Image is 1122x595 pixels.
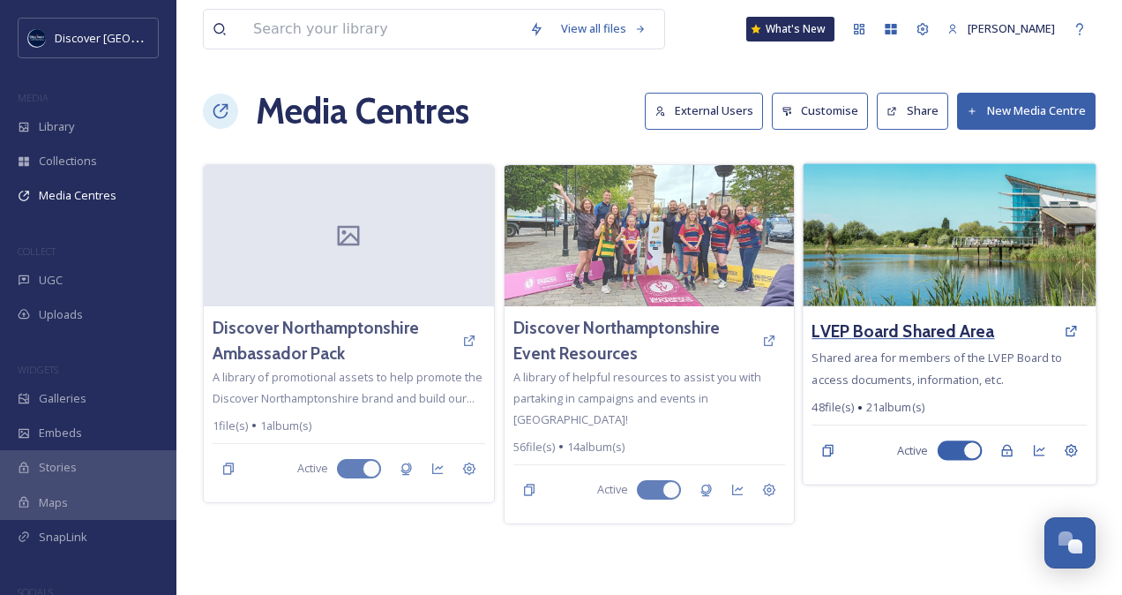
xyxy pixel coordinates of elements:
button: Customise [772,93,869,129]
span: 14 album(s) [567,439,625,456]
a: Discover Northamptonshire Event Resources [513,315,754,366]
span: Embeds [39,425,82,441]
span: UGC [39,272,63,289]
span: Maps [39,494,68,511]
a: LVEP Board Shared Area [812,319,995,344]
a: Discover Northamptonshire Ambassador Pack [213,315,453,366]
span: Galleries [39,390,86,407]
button: Open Chat [1044,517,1096,569]
img: Untitled%20design%20%282%29.png [28,29,46,47]
span: A library of helpful resources to assist you with partaking in campaigns and events in [GEOGRAPHI... [513,369,761,427]
span: Shared area for members of the LVEP Board to access documents, information, etc. [812,350,1063,387]
span: Active [297,460,328,477]
span: A library of promotional assets to help promote the Discover Northamptonshire brand and build our... [213,369,482,406]
span: Collections [39,153,97,169]
span: Library [39,118,74,135]
span: 1 file(s) [213,418,248,434]
a: View all files [552,11,655,46]
span: [PERSON_NAME] [968,20,1055,36]
span: Discover [GEOGRAPHIC_DATA] [55,29,215,46]
a: [PERSON_NAME] [939,11,1064,46]
span: 21 album(s) [866,399,924,416]
span: 48 file(s) [812,399,854,416]
img: Stanwick%20Lakes.jpg [804,163,1096,306]
span: 56 file(s) [513,439,555,456]
button: External Users [645,93,763,129]
button: Share [877,93,948,129]
span: Active [597,481,628,498]
span: Active [897,442,928,459]
a: Customise [772,93,878,129]
h1: Media Centres [256,85,469,138]
span: COLLECT [18,245,56,258]
input: Search your library [244,10,520,49]
span: Media Centres [39,187,116,204]
span: Stories [39,459,77,476]
span: Uploads [39,306,83,323]
span: 1 album(s) [260,418,311,434]
span: MEDIA [18,91,49,104]
button: New Media Centre [957,93,1096,129]
a: What's New [746,17,834,41]
span: WIDGETS [18,363,58,376]
span: SnapLink [39,529,87,546]
a: External Users [645,93,772,129]
img: shared%20image.jpg [505,165,795,306]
